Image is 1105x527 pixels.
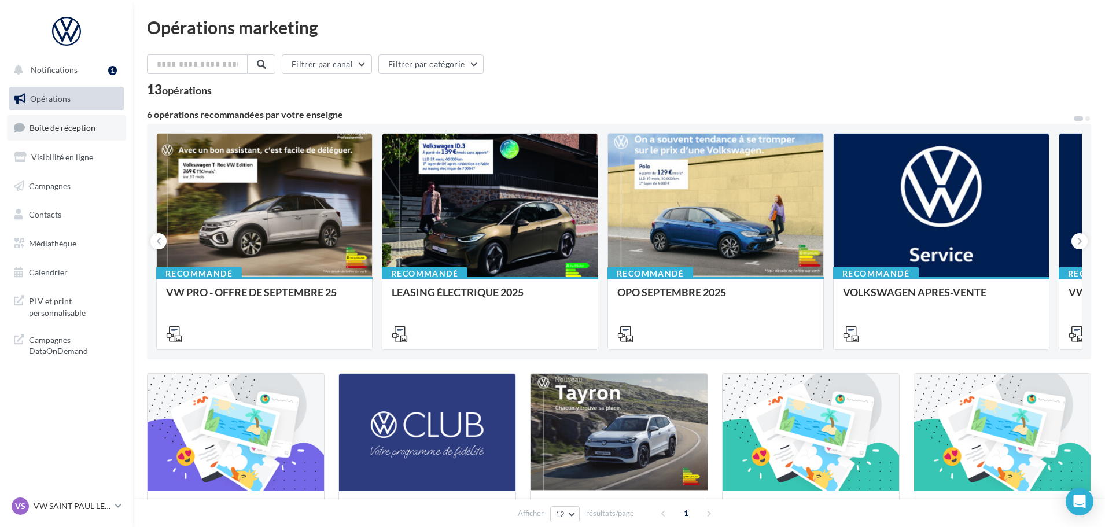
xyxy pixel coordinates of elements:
span: Calendrier [29,267,68,277]
span: Contacts [29,209,61,219]
span: 12 [555,510,565,519]
div: VOLKSWAGEN APRES-VENTE [843,286,1040,309]
div: 1 [108,66,117,75]
span: Visibilité en ligne [31,152,93,162]
span: PLV et print personnalisable [29,293,119,318]
button: 12 [550,506,580,522]
div: LEASING ÉLECTRIQUE 2025 [392,286,588,309]
div: Opérations marketing [147,19,1091,36]
a: PLV et print personnalisable [7,289,126,323]
a: Opérations [7,87,126,111]
span: Notifications [31,65,78,75]
div: 13 [147,83,212,96]
div: Recommandé [156,267,242,280]
a: Visibilité en ligne [7,145,126,169]
div: Recommandé [607,267,693,280]
span: Campagnes [29,180,71,190]
span: résultats/page [586,508,634,519]
p: VW SAINT PAUL LES DAX [34,500,110,512]
button: Filtrer par catégorie [378,54,484,74]
span: Boîte de réception [30,123,95,132]
a: Boîte de réception [7,115,126,140]
a: Campagnes DataOnDemand [7,327,126,362]
a: Calendrier [7,260,126,285]
div: opérations [162,85,212,95]
div: Recommandé [833,267,919,280]
button: Notifications 1 [7,58,121,82]
a: Campagnes [7,174,126,198]
span: Médiathèque [29,238,76,248]
span: Campagnes DataOnDemand [29,332,119,357]
span: Opérations [30,94,71,104]
div: Recommandé [382,267,467,280]
div: VW PRO - OFFRE DE SEPTEMBRE 25 [166,286,363,309]
a: Contacts [7,202,126,227]
a: Médiathèque [7,231,126,256]
span: 1 [677,504,695,522]
span: VS [15,500,25,512]
div: OPO SEPTEMBRE 2025 [617,286,814,309]
a: VS VW SAINT PAUL LES DAX [9,495,124,517]
button: Filtrer par canal [282,54,372,74]
div: 6 opérations recommandées par votre enseigne [147,110,1073,119]
span: Afficher [518,508,544,519]
div: Open Intercom Messenger [1066,488,1093,515]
